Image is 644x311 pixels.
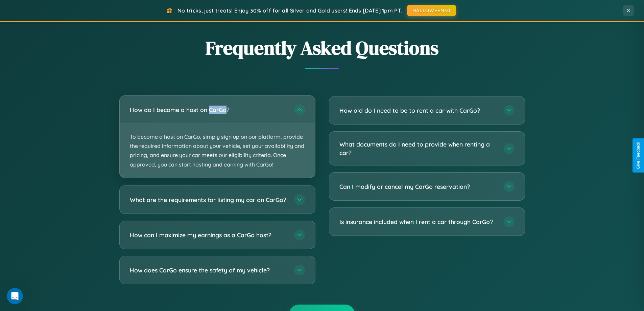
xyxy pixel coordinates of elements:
[177,7,402,14] span: No tricks, just treats! Enjoy 30% off for all Silver and Gold users! Ends [DATE] 1pm PT.
[636,142,641,169] div: Give Feedback
[130,106,287,114] h3: How do I become a host on CarGo?
[339,106,497,115] h3: How old do I need to be to rent a car with CarGo?
[119,35,525,61] h2: Frequently Asked Questions
[130,230,287,239] h3: How can I maximize my earnings as a CarGo host?
[130,266,287,274] h3: How does CarGo ensure the safety of my vehicle?
[339,182,497,191] h3: Can I modify or cancel my CarGo reservation?
[7,288,23,304] iframe: Intercom live chat
[120,124,315,178] p: To become a host on CarGo, simply sign up on our platform, provide the required information about...
[407,5,456,16] button: HALLOWEEN30
[339,218,497,226] h3: Is insurance included when I rent a car through CarGo?
[339,140,497,157] h3: What documents do I need to provide when renting a car?
[130,195,287,204] h3: What are the requirements for listing my car on CarGo?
